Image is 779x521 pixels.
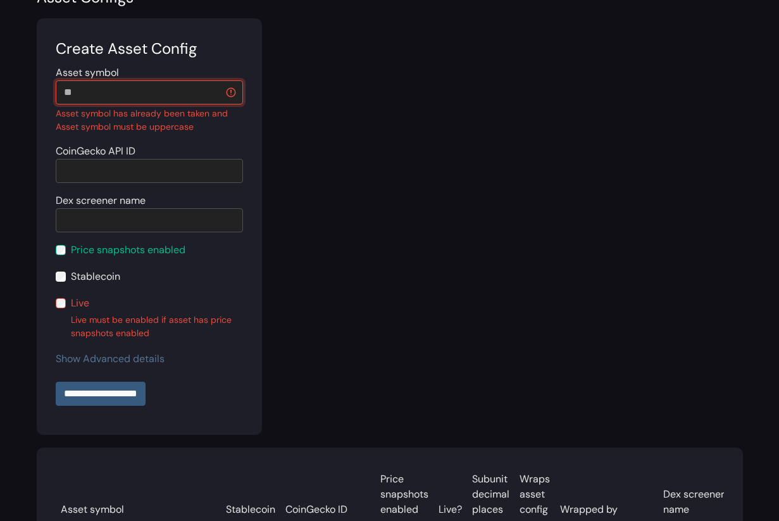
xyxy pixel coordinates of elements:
div: Asset symbol has already been taken and Asset symbol must be uppercase [56,107,243,134]
a: Show Advanced details [56,352,165,365]
label: CoinGecko API ID [56,144,135,159]
div: Live must be enabled if asset has price snapshots enabled [71,313,243,340]
label: Stablecoin [71,269,120,284]
label: Dex screener name [56,193,146,208]
label: Asset symbol [56,65,119,80]
label: Live [71,296,89,311]
div: Create Asset Config [56,37,243,60]
label: Price snapshots enabled [71,242,185,258]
